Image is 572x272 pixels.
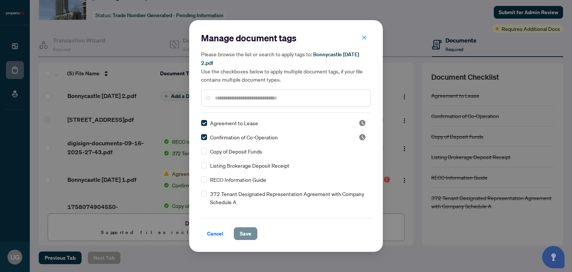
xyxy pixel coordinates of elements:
button: Cancel [201,227,229,240]
span: RECO Information Guide [210,175,266,184]
span: Save [240,228,251,240]
span: Copy of Deposit Funds [210,147,262,155]
button: Save [234,227,257,240]
h2: Manage document tags [201,32,371,44]
span: 372 Tenant Designated Representation Agreement with Company Schedule A [210,190,366,206]
img: status [359,133,366,141]
span: Cancel [207,228,223,240]
span: Listing Brokerage Deposit Receipt [210,161,289,170]
span: Confirmation of Co-Operation [210,133,278,141]
span: close [362,35,367,40]
img: status [359,119,366,127]
button: Open asap [542,246,565,268]
span: Pending Review [359,119,366,127]
span: Pending Review [359,133,366,141]
span: Agreement to Lease [210,119,258,127]
h5: Please browse the list or search to apply tags to: Use the checkboxes below to apply multiple doc... [201,50,371,83]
